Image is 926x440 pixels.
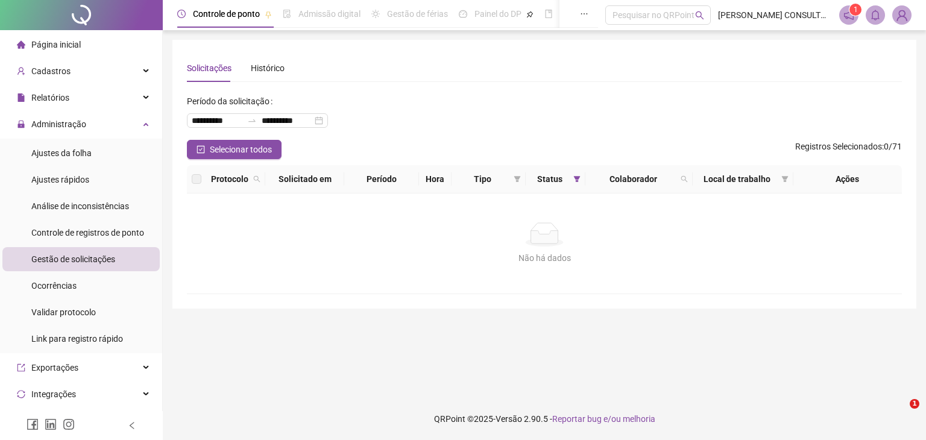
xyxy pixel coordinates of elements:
span: search [678,170,690,188]
span: Gestão de férias [387,9,448,19]
span: Registros Selecionados [795,142,882,151]
span: Análise de inconsistências [31,201,129,211]
th: Hora [419,165,451,193]
span: linkedin [45,418,57,430]
span: search [251,170,263,188]
span: Tipo [456,172,509,186]
span: sun [371,10,380,18]
span: pushpin [265,11,272,18]
span: filter [511,170,523,188]
div: Ações [798,172,897,186]
span: 1 [910,399,919,409]
span: Controle de registros de ponto [31,228,144,237]
div: Não há dados [201,251,887,265]
th: Período [344,165,419,193]
span: to [247,116,257,125]
span: Página inicial [31,40,81,49]
span: Administração [31,119,86,129]
span: book [544,10,553,18]
span: Painel do DP [474,9,521,19]
span: filter [573,175,581,183]
span: export [17,363,25,372]
span: search [681,175,688,183]
span: left [128,421,136,430]
span: Ocorrências [31,281,77,291]
span: search [253,175,260,183]
span: Relatórios [31,93,69,102]
span: [PERSON_NAME] CONSULTORIA DE NEGÓCIOS LTDA [718,8,832,22]
span: Selecionar todos [210,143,272,156]
span: swap-right [247,116,257,125]
button: Selecionar todos [187,140,282,159]
span: Local de trabalho [698,172,776,186]
span: Validar protocolo [31,307,96,317]
span: Integrações [31,389,76,399]
span: Ajustes da folha [31,148,92,158]
span: filter [514,175,521,183]
span: check-square [197,145,205,154]
span: home [17,40,25,49]
span: Colaborador [590,172,676,186]
span: sync [17,390,25,398]
span: Versão [496,414,522,424]
sup: 1 [849,4,861,16]
span: facebook [27,418,39,430]
span: 1 [854,5,858,14]
label: Período da solicitação [187,92,277,111]
span: Gestão de solicitações [31,254,115,264]
span: Cadastros [31,66,71,76]
span: search [695,11,704,20]
span: file-done [283,10,291,18]
th: Solicitado em [265,165,344,193]
span: notification [843,10,854,20]
img: 69251 [893,6,911,24]
span: Admissão digital [298,9,361,19]
div: Solicitações [187,61,231,75]
span: lock [17,120,25,128]
span: clock-circle [177,10,186,18]
span: ellipsis [580,10,588,18]
span: Protocolo [211,172,248,186]
span: Controle de ponto [193,9,260,19]
span: Ajustes rápidos [31,175,89,184]
span: user-add [17,67,25,75]
span: filter [779,170,791,188]
span: Link para registro rápido [31,334,123,344]
span: filter [571,170,583,188]
div: Histórico [251,61,285,75]
span: pushpin [526,11,534,18]
span: dashboard [459,10,467,18]
span: instagram [63,418,75,430]
span: bell [870,10,881,20]
span: Status [531,172,569,186]
span: filter [781,175,789,183]
span: : 0 / 71 [795,140,902,159]
iframe: Intercom live chat [885,399,914,428]
span: Reportar bug e/ou melhoria [552,414,655,424]
span: Exportações [31,363,78,372]
footer: QRPoint © 2025 - 2.90.5 - [163,398,926,440]
span: file [17,93,25,102]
